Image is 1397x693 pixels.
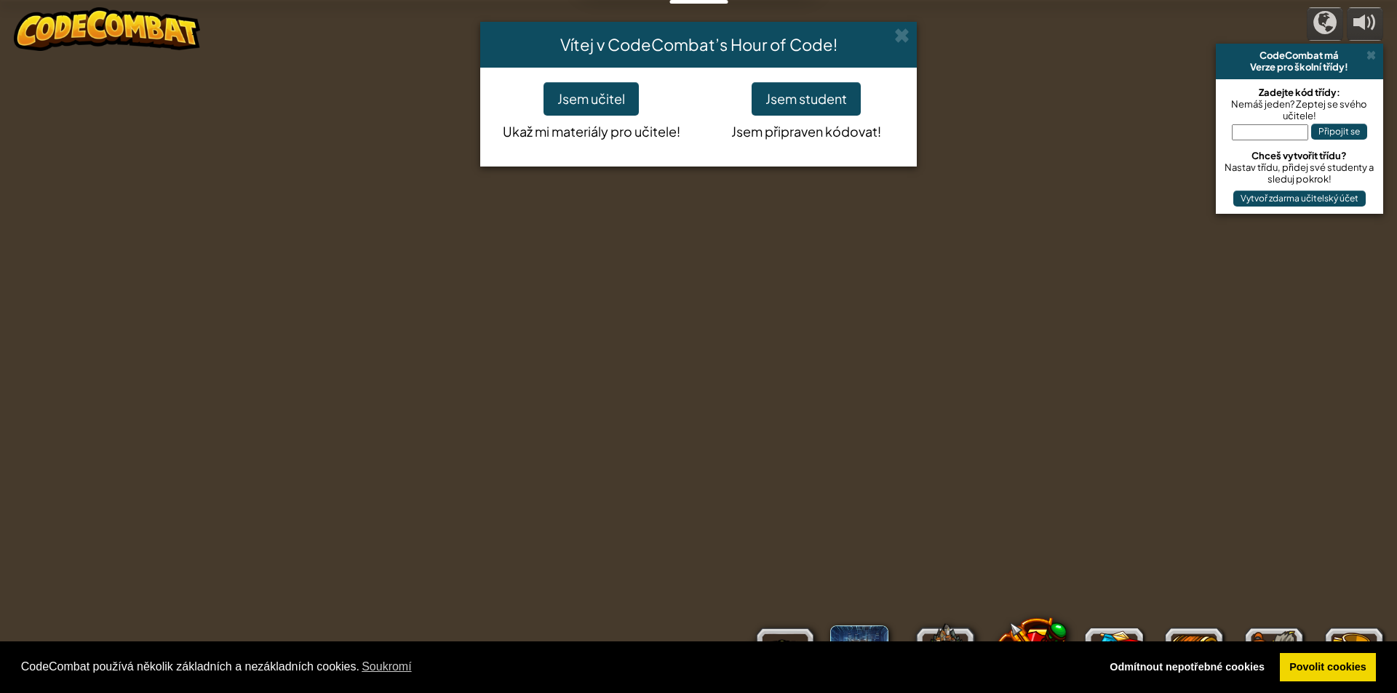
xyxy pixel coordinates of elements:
[709,116,902,142] p: Jsem připraven kódovat!
[1100,653,1275,682] a: deny cookies
[21,656,1088,678] span: CodeCombat používá několik základních a nezákladních cookies.
[752,82,861,116] button: Jsem student
[491,33,906,56] h4: Vítej v CodeCombat’s Hour of Code!
[495,116,688,142] p: Ukaž mi materiály pro učitele!
[544,82,639,116] button: Jsem učitel
[359,656,414,678] a: learn more about cookies
[1280,653,1377,682] a: allow cookies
